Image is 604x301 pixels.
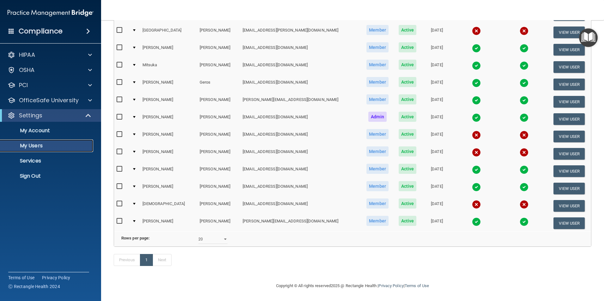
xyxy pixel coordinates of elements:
td: [DATE] [421,41,453,58]
td: [DATE] [421,110,453,128]
p: HIPAA [19,51,35,59]
span: Member [366,77,389,87]
p: Sign Out [4,173,90,179]
td: [PERSON_NAME] [140,215,197,232]
td: [PERSON_NAME] [140,93,197,110]
img: tick.e7d51cea.svg [472,113,481,122]
td: [PERSON_NAME] [140,162,197,180]
img: cross.ca9f0e7f.svg [472,131,481,139]
td: [EMAIL_ADDRESS][DOMAIN_NAME] [240,162,361,180]
a: Privacy Policy [378,283,403,288]
img: tick.e7d51cea.svg [472,183,481,192]
button: Open Resource Center [579,28,598,47]
img: cross.ca9f0e7f.svg [472,148,481,157]
p: PCI [19,81,28,89]
span: Member [366,60,389,70]
td: [EMAIL_ADDRESS][DOMAIN_NAME] [240,58,361,76]
span: Member [366,146,389,156]
td: [DATE] [421,58,453,76]
span: Active [399,198,417,209]
td: [DATE] [421,128,453,145]
span: Member [366,129,389,139]
td: [PERSON_NAME] [197,145,240,162]
td: [PERSON_NAME] [140,76,197,93]
p: OfficeSafe University [19,97,79,104]
img: tick.e7d51cea.svg [472,96,481,105]
span: Member [366,198,389,209]
p: Settings [19,112,42,119]
p: My Users [4,143,90,149]
span: Active [399,164,417,174]
span: Active [399,42,417,52]
td: [EMAIL_ADDRESS][DOMAIN_NAME] [240,145,361,162]
img: tick.e7d51cea.svg [520,183,528,192]
a: PCI [8,81,92,89]
b: Rows per page: [121,236,150,240]
td: [PERSON_NAME] [197,162,240,180]
img: cross.ca9f0e7f.svg [520,131,528,139]
td: [DATE] [421,145,453,162]
a: 1 [140,254,153,266]
a: Next [153,254,172,266]
td: [DATE] [421,215,453,232]
td: [DATE] [421,197,453,215]
span: Active [399,129,417,139]
a: Terms of Use [8,274,34,281]
td: [PERSON_NAME] [197,58,240,76]
img: cross.ca9f0e7f.svg [520,200,528,209]
td: [PERSON_NAME] [197,41,240,58]
td: [EMAIL_ADDRESS][DOMAIN_NAME] [240,110,361,128]
td: [PERSON_NAME][EMAIL_ADDRESS][DOMAIN_NAME] [240,215,361,232]
img: tick.e7d51cea.svg [520,61,528,70]
button: View User [553,200,585,212]
span: Active [399,146,417,156]
img: tick.e7d51cea.svg [520,217,528,226]
img: tick.e7d51cea.svg [520,79,528,87]
button: View User [553,27,585,38]
img: cross.ca9f0e7f.svg [472,200,481,209]
span: Member [366,94,389,104]
button: View User [553,183,585,194]
p: Services [4,158,90,164]
img: tick.e7d51cea.svg [520,44,528,53]
td: [PERSON_NAME] [140,180,197,197]
img: cross.ca9f0e7f.svg [472,27,481,35]
span: Member [366,216,389,226]
td: [DATE] [421,93,453,110]
img: PMB logo [8,7,94,19]
img: tick.e7d51cea.svg [472,61,481,70]
span: Active [399,112,417,122]
img: tick.e7d51cea.svg [520,113,528,122]
td: [PERSON_NAME] [197,128,240,145]
span: Active [399,77,417,87]
span: Active [399,181,417,191]
span: Active [399,216,417,226]
td: [DEMOGRAPHIC_DATA] [140,197,197,215]
button: View User [553,217,585,229]
p: My Account [4,127,90,134]
img: cross.ca9f0e7f.svg [520,148,528,157]
span: Active [399,60,417,70]
td: [DATE] [421,180,453,197]
img: tick.e7d51cea.svg [472,165,481,174]
td: [DATE] [421,24,453,41]
button: View User [553,148,585,160]
td: [GEOGRAPHIC_DATA] [140,24,197,41]
a: OSHA [8,66,92,74]
span: Ⓒ Rectangle Health 2024 [8,283,60,290]
td: [EMAIL_ADDRESS][DOMAIN_NAME] [240,128,361,145]
a: Terms of Use [405,283,429,288]
img: tick.e7d51cea.svg [472,44,481,53]
a: Settings [8,112,92,119]
td: [PERSON_NAME][EMAIL_ADDRESS][DOMAIN_NAME] [240,93,361,110]
td: [PERSON_NAME] [197,93,240,110]
td: [PERSON_NAME] [197,215,240,232]
div: Copyright © All rights reserved 2025 @ Rectangle Health | | [237,276,468,296]
td: [EMAIL_ADDRESS][DOMAIN_NAME] [240,41,361,58]
img: tick.e7d51cea.svg [472,217,481,226]
td: [PERSON_NAME] [140,145,197,162]
td: [EMAIL_ADDRESS][DOMAIN_NAME] [240,76,361,93]
span: Member [366,25,389,35]
button: View User [553,165,585,177]
td: Geros [197,76,240,93]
